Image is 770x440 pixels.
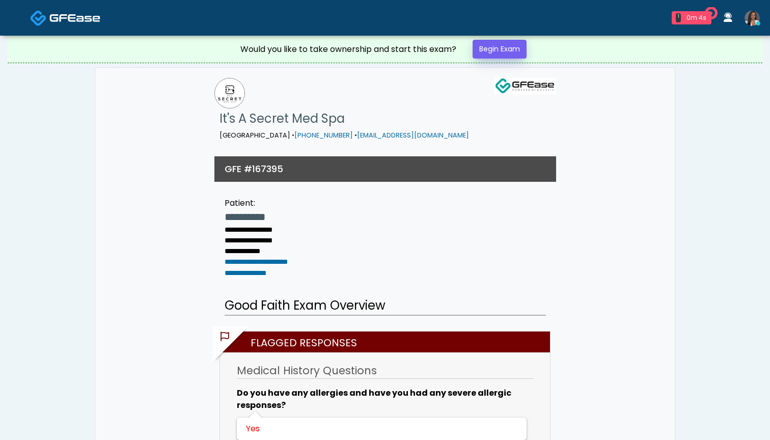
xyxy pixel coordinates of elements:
[292,131,294,140] span: •
[246,423,515,435] div: Yes
[676,13,681,22] div: 1
[294,131,353,140] a: [PHONE_NUMBER]
[473,40,527,59] a: Begin Exam
[685,13,707,22] div: 0m 4s
[225,197,318,209] div: Patient:
[237,363,533,379] h3: Medical History Questions
[49,13,100,23] img: Docovia
[225,296,546,316] h2: Good Faith Exam Overview
[219,131,469,140] small: [GEOGRAPHIC_DATA]
[219,108,469,129] h1: It's A Secret Med Spa
[225,162,283,175] h3: GFE #167395
[240,43,456,56] div: Would you like to take ownership and start this exam?
[357,131,469,140] a: [EMAIL_ADDRESS][DOMAIN_NAME]
[494,78,556,94] img: GFEase Logo
[354,131,357,140] span: •
[745,11,760,26] img: Anjali Nandakumar
[666,7,718,29] a: 1 0m 4s
[214,78,245,108] img: It's A Secret Med Spa
[225,332,550,352] h2: Flagged Responses
[30,10,47,26] img: Docovia
[237,387,511,411] b: Do you have any allergies and have you had any severe allergic responses?
[30,1,100,34] a: Docovia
